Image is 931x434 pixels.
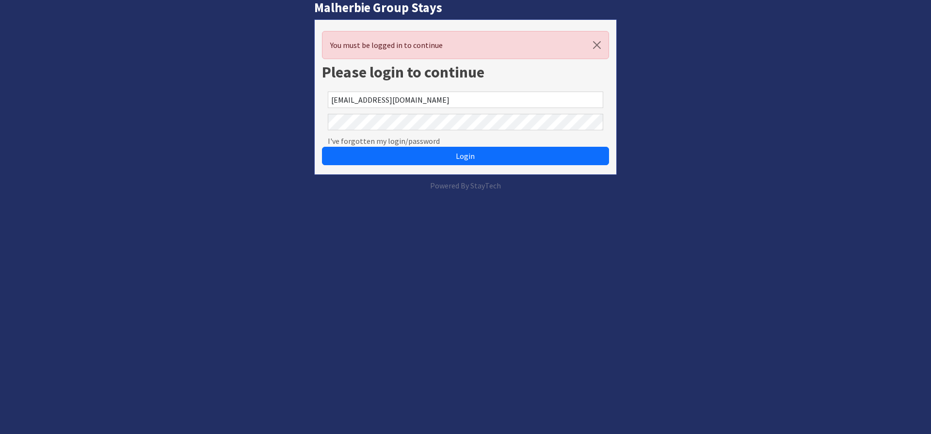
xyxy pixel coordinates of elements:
input: Email [328,92,603,108]
h1: Please login to continue [322,63,609,81]
a: I've forgotten my login/password [328,135,440,147]
div: You must be logged in to continue [322,31,609,59]
p: Powered By StayTech [314,180,617,191]
span: Login [456,151,475,161]
button: Login [322,147,609,165]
